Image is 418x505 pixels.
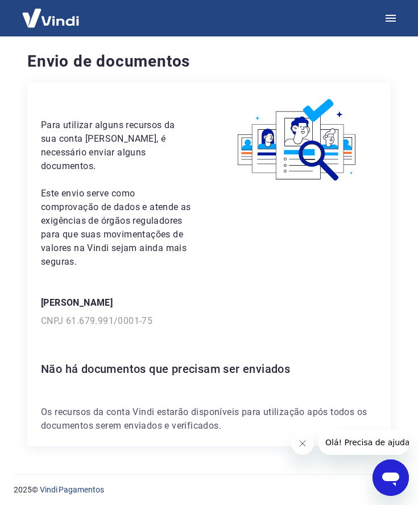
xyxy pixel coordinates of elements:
[14,1,88,35] img: Vindi
[14,484,404,496] p: 2025 ©
[40,485,104,494] a: Vindi Pagamentos
[41,118,191,173] p: Para utilizar alguns recursos da sua conta [PERSON_NAME], é necessário enviar alguns documentos.
[41,314,377,328] p: CNPJ 61.679.991/0001-75
[41,405,377,433] p: Os recursos da conta Vindi estarão disponíveis para utilização após todos os documentos serem env...
[318,430,409,455] iframe: Mensagem da empresa
[291,432,314,455] iframe: Fechar mensagem
[41,360,377,378] h6: Não há documentos que precisam ser enviados
[27,50,391,73] h4: Envio de documentos
[7,8,96,17] span: Olá! Precisa de ajuda?
[373,459,409,496] iframe: Botão para abrir a janela de mensagens
[218,96,377,185] img: waiting_documents.41d9841a9773e5fdf392cede4d13b617.svg
[41,187,191,269] p: Este envio serve como comprovação de dados e atende as exigências de órgãos reguladores para que ...
[41,296,377,310] p: [PERSON_NAME]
